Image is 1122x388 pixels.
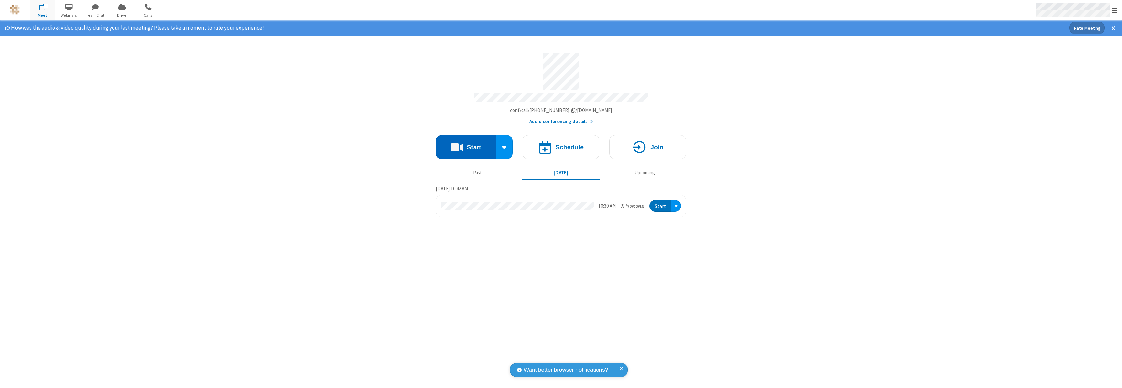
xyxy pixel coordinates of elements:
span: Want better browser notifications? [524,366,608,374]
div: Start conference options [496,135,513,159]
iframe: Chat [1106,371,1117,383]
section: Today's Meetings [436,185,686,217]
span: Drive [110,12,134,18]
section: Account details [436,49,686,125]
div: 10:30 AM [599,202,616,210]
h4: Schedule [555,144,584,150]
button: Start [436,135,496,159]
div: 1 [44,4,48,8]
div: Open menu [671,200,681,212]
button: Join [609,135,686,159]
span: Team Chat [83,12,108,18]
em: in progress [621,203,644,209]
img: QA Selenium DO NOT DELETE OR CHANGE [10,5,20,15]
h4: Join [650,144,663,150]
span: Calls [136,12,160,18]
button: Schedule [523,135,599,159]
span: Meet [30,12,55,18]
button: Copy my meeting room linkCopy my meeting room link [510,107,612,114]
button: Past [438,167,517,179]
span: Webinars [57,12,81,18]
button: Audio conferencing details [529,118,593,125]
span: How was the audio & video quality during your last meeting? Please take a moment to rate your exp... [11,24,264,31]
span: [DATE] 10:42 AM [436,185,468,192]
button: [DATE] [522,167,600,179]
button: Rate Meeting [1069,22,1105,34]
button: Start [649,200,671,212]
button: Upcoming [605,167,684,179]
h4: Start [467,144,481,150]
span: Copy my meeting room link [510,107,612,113]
